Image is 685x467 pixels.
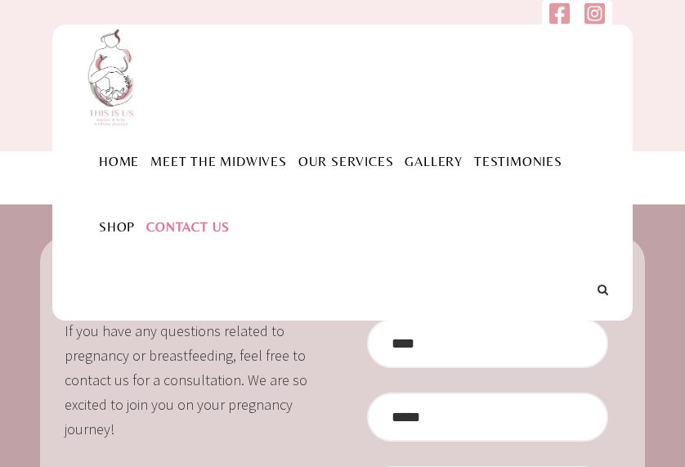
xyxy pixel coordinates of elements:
[93,219,141,235] a: Shop
[145,154,293,169] a: Meet the Midwives
[549,2,570,25] img: facebook-square.svg
[93,154,145,169] a: Home
[399,154,468,169] a: Gallery
[77,25,150,128] img: This is us practice
[584,2,605,25] img: instagram-square.svg
[293,154,400,169] a: Our Services
[468,154,568,169] a: Testimonies
[65,319,330,442] p: If you have any questions related to pregnancy or breastfeeding, feel free to contact us for a co...
[584,11,605,29] a: Follow us on Instagram
[141,219,235,235] a: Contact Us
